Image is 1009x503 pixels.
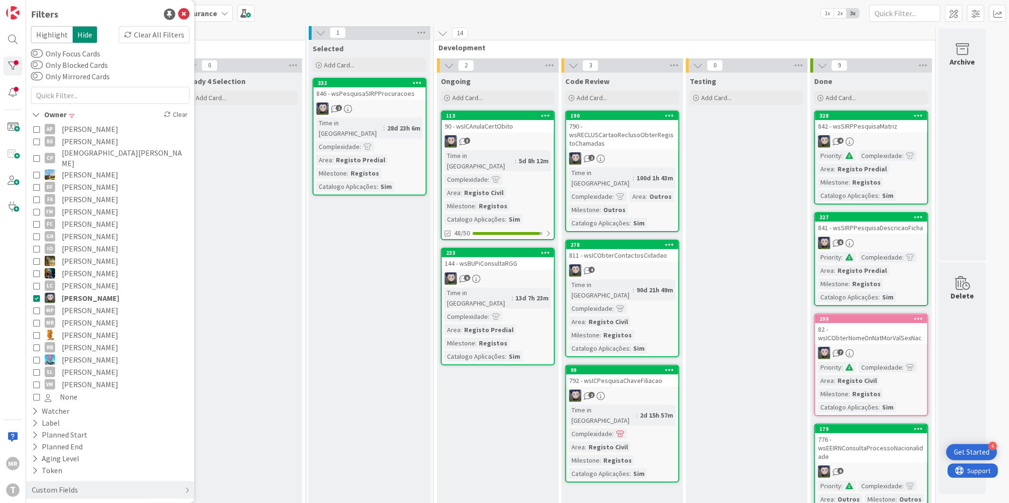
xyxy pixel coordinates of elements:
[62,193,118,205] span: [PERSON_NAME]
[600,330,601,340] span: :
[33,193,187,205] button: FA [PERSON_NAME]
[629,343,631,354] span: :
[513,293,551,303] div: 13d 7h 23m
[569,343,629,354] div: Catalogo Aplicações
[488,311,489,322] span: :
[565,240,679,357] a: 278811 - wsICObterContactosCidadaoLSTime in [GEOGRAPHIC_DATA]:90d 21h 49mComplexidade:Area:Regist...
[566,241,678,249] div: 278
[815,425,927,463] div: 179776 - wsEEIRNConsultaProcessoNacionalidade
[33,148,187,168] button: CP [DEMOGRAPHIC_DATA][PERSON_NAME]
[33,341,187,354] button: RB [PERSON_NAME]
[62,354,118,366] span: [PERSON_NAME]
[612,428,614,439] span: :
[834,375,835,386] span: :
[612,303,614,314] span: :
[902,362,904,373] span: :
[841,252,843,262] span: :
[62,267,118,279] span: [PERSON_NAME]
[814,111,928,205] a: 328842 - wsSIRPPesquisaMatrizLSPriority:Complexidade:Area:Registo PredialMilestone:RegistosCatalo...
[859,252,902,262] div: Complexidade
[902,150,904,161] span: :
[476,201,510,211] div: Registos
[841,481,843,491] span: :
[445,187,460,198] div: Area
[442,112,554,120] div: 113
[445,272,457,285] img: LS
[826,93,856,102] span: Add Card...
[815,112,927,132] div: 328842 - wsSIRPPesquisaMatriz
[566,112,678,149] div: 190790 - wsRECLUSCartaoReclusoObterRegistoChamadas
[880,292,896,302] div: Sim
[45,268,55,279] img: JC
[445,311,488,322] div: Complexidade
[631,343,647,354] div: Sim
[571,367,678,373] div: 99
[589,267,595,273] span: 4
[850,389,883,399] div: Registos
[818,135,830,148] img: LS
[33,205,187,218] button: FM [PERSON_NAME]
[45,317,55,328] div: MR
[45,194,55,205] div: FA
[586,442,630,452] div: Registo Civil
[377,181,378,192] span: :
[62,279,118,292] span: [PERSON_NAME]
[612,191,614,202] span: :
[45,354,55,365] img: SF
[815,347,927,359] div: LS
[445,338,475,348] div: Milestone
[859,481,902,491] div: Complexidade
[633,173,634,183] span: :
[838,468,844,474] span: 6
[454,228,470,238] span: 48/50
[848,389,850,399] span: :
[33,292,187,304] button: LS [PERSON_NAME]
[460,325,462,335] span: :
[442,135,554,148] div: LS
[577,93,607,102] span: Add Card...
[446,250,554,256] div: 233
[316,118,383,139] div: Time in [GEOGRAPHIC_DATA]
[569,468,629,479] div: Catalogo Aplicações
[441,248,555,365] a: 233144 - wsBUPiConsultaRGGLSTime in [GEOGRAPHIC_DATA]:13d 7h 23mComplexidade:Area:Registo Predial...
[62,378,118,391] span: [PERSON_NAME]
[819,426,927,432] div: 179
[585,442,586,452] span: :
[818,402,878,412] div: Catalogo Aplicações
[815,120,927,132] div: 842 - wsSIRPPesquisaMatriz
[324,61,354,69] span: Add Card...
[45,330,55,340] img: RL
[838,349,844,355] span: 7
[834,265,835,276] span: :
[45,231,55,242] div: GN
[475,338,476,348] span: :
[589,392,595,398] span: 2
[815,213,927,222] div: 327
[946,444,997,460] div: Open Get Started checklist, remaining modules: 4
[818,375,834,386] div: Area
[601,330,634,340] div: Registos
[818,150,841,161] div: Priority
[33,304,187,317] button: MP [PERSON_NAME]
[316,141,360,152] div: Complexidade
[45,256,55,266] img: JC
[701,93,732,102] span: Add Card...
[629,468,631,479] span: :
[33,230,187,242] button: GN [PERSON_NAME]
[442,249,554,270] div: 233144 - wsBUPiConsultaRGG
[475,201,476,211] span: :
[31,49,43,58] button: Only Focus Cards
[859,362,902,373] div: Complexidade
[818,279,848,289] div: Milestone
[506,351,523,362] div: Sim
[378,181,394,192] div: Sim
[815,315,927,344] div: 29982 - wsICObterNomeDnNatMorValSexNac
[818,362,841,373] div: Priority
[586,317,630,327] div: Registo Civil
[45,206,55,217] div: FM
[33,255,187,267] button: JC [PERSON_NAME]
[818,481,841,491] div: Priority
[569,330,600,340] div: Milestone
[62,292,119,304] span: [PERSON_NAME]
[316,102,329,115] img: LS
